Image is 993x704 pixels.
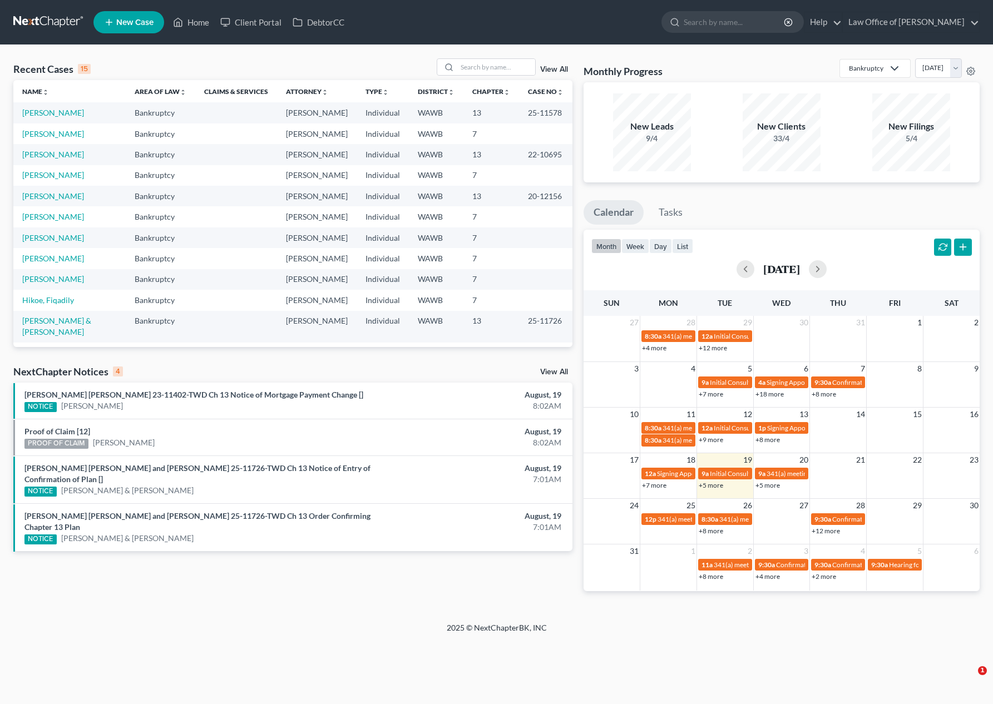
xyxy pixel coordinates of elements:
div: Recent Cases [13,62,91,76]
span: 29 [912,499,923,512]
span: Sun [604,298,620,308]
i: unfold_more [503,89,510,96]
span: 8:30a [645,424,661,432]
span: 30 [798,316,809,329]
td: WAWB [409,102,463,123]
td: Individual [357,269,409,290]
a: Nameunfold_more [22,87,49,96]
span: 22 [912,453,923,467]
span: 4a [758,378,765,386]
div: NOTICE [24,534,57,544]
td: Bankruptcy [126,290,195,310]
td: 25-11726 [519,311,572,343]
span: 8:30a [645,436,661,444]
span: 25 [685,499,696,512]
span: 6 [803,362,809,375]
span: 341(a) meeting for [PERSON_NAME] & [PERSON_NAME] [658,515,824,523]
span: Wed [772,298,791,308]
td: Individual [357,102,409,123]
td: Individual [357,165,409,186]
span: 1p [758,424,766,432]
td: WAWB [409,206,463,227]
span: Signing Appointment Date for [PERSON_NAME] & [PERSON_NAME] [657,469,856,478]
a: +18 more [755,390,784,398]
iframe: Intercom live chat [955,666,982,693]
a: [PERSON_NAME] [PERSON_NAME] and [PERSON_NAME] 25-11726-TWD Ch 13 Notice of Entry of Confirmation ... [24,463,370,484]
div: 5/4 [872,133,950,144]
span: 27 [798,499,809,512]
a: Case Nounfold_more [528,87,564,96]
span: 1 [916,316,923,329]
span: 3 [633,362,640,375]
span: Signing Appointment Date for [PERSON_NAME] [767,378,906,386]
td: Bankruptcy [126,144,195,165]
a: +9 more [699,435,723,444]
span: 9a [701,469,709,478]
a: [PERSON_NAME] & [PERSON_NAME] [61,533,194,544]
span: 2 [973,316,980,329]
td: 20-12156 [519,186,572,206]
a: [PERSON_NAME] [22,170,84,180]
div: 9/4 [613,133,691,144]
td: 25-11458 [519,343,572,363]
a: Hikoe, Fiqadily [22,295,74,305]
span: Initial Consultation Date for [GEOGRAPHIC_DATA][PERSON_NAME] [714,332,915,340]
button: list [672,239,693,254]
span: Signing Appointment [767,424,828,432]
span: 5 [916,544,923,558]
td: Bankruptcy [126,186,195,206]
td: Individual [357,227,409,248]
span: Sat [945,298,959,308]
a: Typeunfold_more [365,87,389,96]
td: Bankruptcy [126,123,195,144]
td: 7 [463,248,519,269]
span: 15 [912,408,923,421]
a: [PERSON_NAME] [22,212,84,221]
a: [PERSON_NAME] [PERSON_NAME] and [PERSON_NAME] 25-11726-TWD Ch 13 Order Confirming Chapter 13 Plan [24,511,370,532]
span: 18 [685,453,696,467]
a: [PERSON_NAME] & [PERSON_NAME] [61,485,194,496]
span: 5 [747,362,753,375]
td: 7 [463,227,519,248]
span: 2 [747,544,753,558]
span: 11 [685,408,696,421]
th: Claims & Services [195,80,277,102]
td: WAWB [409,144,463,165]
td: 7 [463,123,519,144]
a: Area of Lawunfold_more [135,87,186,96]
td: WAWB [409,123,463,144]
div: 4 [113,366,123,376]
span: 341(a) meeting for [PERSON_NAME] [767,469,874,478]
span: 9 [973,362,980,375]
a: Help [804,12,842,32]
td: Bankruptcy [126,343,195,363]
div: New Filings [872,120,950,133]
td: Individual [357,311,409,343]
a: Tasks [649,200,693,225]
td: [PERSON_NAME] [277,123,357,144]
a: Proof of Claim [12] [24,427,90,436]
td: WAWB [409,227,463,248]
div: August, 19 [390,463,561,474]
span: 13 [798,408,809,421]
td: [PERSON_NAME] [277,144,357,165]
span: 28 [685,316,696,329]
span: 341(a) meeting for [PERSON_NAME] [714,561,821,569]
td: Bankruptcy [126,311,195,343]
td: Bankruptcy [126,165,195,186]
span: 31 [629,544,640,558]
a: Law Office of [PERSON_NAME] [843,12,979,32]
span: 16 [969,408,980,421]
td: [PERSON_NAME] [277,248,357,269]
button: week [621,239,649,254]
a: Home [167,12,215,32]
td: [PERSON_NAME] [277,290,357,310]
a: View All [540,368,568,376]
span: 17 [629,453,640,467]
a: +8 more [755,435,780,444]
span: 8:30a [701,515,718,523]
div: Bankruptcy [849,63,883,73]
a: [PERSON_NAME] & [PERSON_NAME] [22,316,91,336]
td: 13 [463,343,519,363]
td: Bankruptcy [126,206,195,227]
